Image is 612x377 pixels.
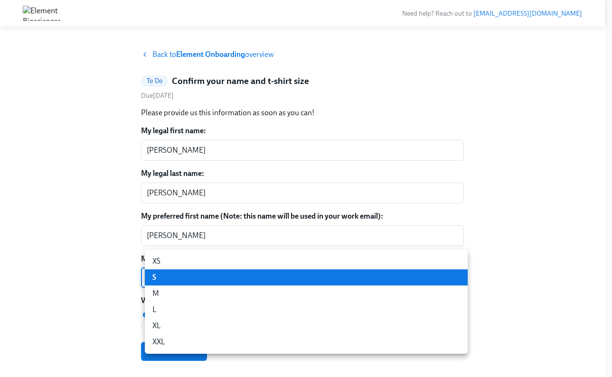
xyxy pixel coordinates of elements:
li: S [145,269,468,285]
li: XL [145,318,468,334]
li: XS [145,253,468,269]
li: L [145,302,468,318]
li: M [145,285,468,302]
li: XXL [145,334,468,350]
